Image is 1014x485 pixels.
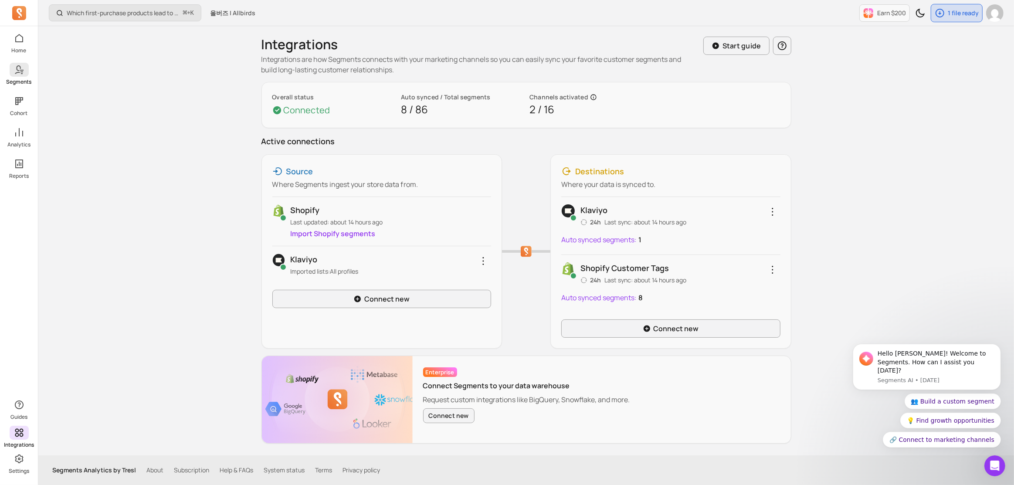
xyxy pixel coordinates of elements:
p: Klaviyo [580,204,686,216]
img: Google sheet banner [262,356,413,443]
p: Earn $200 [877,9,906,17]
p: Request custom integrations like BigQuery, Snowflake, and more. [423,394,630,405]
p: Source [286,165,313,177]
p: Settings [9,468,29,475]
a: System status [264,466,305,475]
button: 올버즈 | Allbirds [205,5,261,21]
p: Home [12,47,27,54]
img: Shopify_Customer_Tag [561,262,575,276]
a: Connect new [561,319,780,338]
a: About [146,466,163,475]
h1: Integrations [261,37,338,52]
p: 1 [638,232,641,248]
p: Shopify [290,204,491,216]
p: Last sync: about 14 hours ago [604,218,686,227]
button: Guides [10,396,29,422]
img: avatar [986,4,1004,22]
span: 올버즈 | Allbirds [210,9,255,17]
a: Terms [315,466,332,475]
p: Channels activated [530,93,588,102]
p: Auto synced segments: [561,292,637,303]
p: Connect Segments to your data warehouse [423,380,630,391]
p: Guides [10,414,27,421]
a: Auto synced segments:1 [561,232,642,248]
p: Auto synced segments: [561,234,637,245]
p: 1 file ready [948,9,979,17]
p: 24h [580,218,601,227]
p: Integrations are how Segments connects with your marketing channels so you can easily sync your f... [261,54,696,75]
p: Active connections [261,135,791,147]
p: 8 [638,290,643,305]
button: Toggle dark mode [912,4,929,22]
a: Import Shopify segments [290,229,375,238]
p: Klaviyo [290,253,491,265]
p: Destinations [575,165,624,177]
p: Segments Analytics by Tresl [52,466,136,475]
p: Imported lists: All profiles [290,267,491,276]
p: Overall status [272,93,394,102]
button: Earn $200 [859,4,910,22]
p: Segments [7,78,32,85]
p: Connected [284,104,330,116]
p: Shopify customer tags [580,262,686,274]
p: Cohort [10,110,28,117]
p: Which first-purchase products lead to the highest revenue per customer over time? [67,9,180,17]
a: Privacy policy [343,466,380,475]
span: + [183,8,194,17]
p: Where your data is synced to. [561,179,780,190]
kbd: ⌘ [183,8,187,19]
a: Connect new [272,290,492,308]
p: Analytics [7,141,31,148]
button: Connect new [423,408,475,423]
p: 8 / 86 [401,102,523,117]
button: 1 file ready [931,4,983,22]
a: Help & FAQs [220,466,253,475]
p: 2 / 16 [530,102,652,117]
button: Start guide [703,37,770,55]
p: Where Segments ingest your store data from. [272,179,492,190]
kbd: K [190,10,194,17]
img: klaviyo [272,253,285,267]
span: Enterprise [423,367,457,377]
p: Last updated: about 14 hours ago [290,218,491,227]
a: Auto synced segments:8 [561,290,643,305]
img: shopify [272,204,285,218]
img: Klaviyo [561,204,575,218]
a: Subscription [174,466,209,475]
p: Last sync: about 14 hours ago [604,276,686,285]
p: Integrations [4,441,34,448]
p: Auto synced / Total segments [401,93,523,102]
iframe: Intercom notifications message [840,286,1014,461]
button: Which first-purchase products lead to the highest revenue per customer over time?⌘+K [49,4,201,21]
iframe: Intercom live chat [984,455,1005,476]
p: Reports [9,173,29,180]
p: Start guide [722,41,761,51]
p: 24h [580,276,601,285]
